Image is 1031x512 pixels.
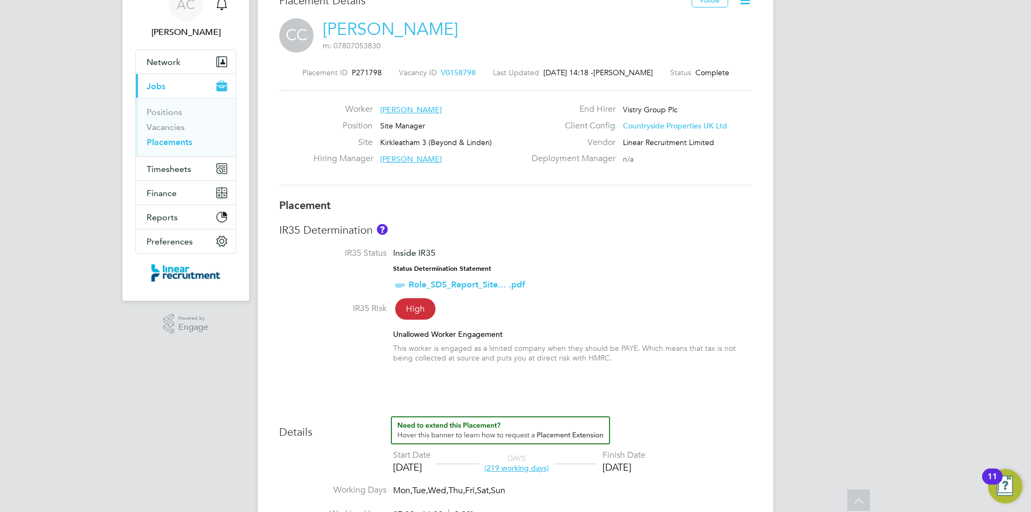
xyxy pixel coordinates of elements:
[314,153,373,164] label: Hiring Manager
[479,453,554,473] div: DAYS
[393,450,431,461] div: Start Date
[412,485,428,496] span: Tue,
[314,104,373,115] label: Worker
[135,26,236,39] span: Anneliese Clifton
[136,98,236,156] div: Jobs
[147,57,180,67] span: Network
[493,68,539,77] label: Last Updated
[151,264,220,282] img: linearrecruitment-logo-retina.png
[279,485,387,496] label: Working Days
[279,248,387,259] label: IR35 Status
[525,104,615,115] label: End Hirer
[135,264,236,282] a: Go to home page
[428,485,448,496] span: Wed,
[623,121,727,131] span: Countryside Properties UK Ltd
[136,205,236,229] button: Reports
[136,74,236,98] button: Jobs
[163,314,209,334] a: Powered byEngage
[602,450,645,461] div: Finish Date
[623,154,634,164] span: n/a
[465,485,477,496] span: Fri,
[393,329,752,339] div: Unallowed Worker Engagement
[136,229,236,253] button: Preferences
[448,485,465,496] span: Thu,
[670,68,691,77] label: Status
[399,68,437,77] label: Vacancy ID
[393,461,431,473] div: [DATE]
[393,248,435,258] span: Inside IR35
[988,477,997,491] div: 11
[477,485,491,496] span: Sat,
[380,154,442,164] span: [PERSON_NAME]
[380,138,492,147] span: Kirkleatham 3 (Beyond & Linden)
[352,68,382,77] span: P271798
[623,105,678,114] span: Vistry Group Plc
[602,461,645,473] div: [DATE]
[279,303,387,314] label: IR35 Risk
[323,41,381,51] span: m: 07807053830
[525,153,615,164] label: Deployment Manager
[988,469,1022,503] button: Open Resource Center, 11 new notifications
[178,314,208,323] span: Powered by
[147,122,185,132] a: Vacancies
[147,212,178,222] span: Reports
[593,68,653,77] span: [PERSON_NAME]
[525,120,615,132] label: Client Config
[409,279,525,290] a: Role_SDS_Report_Site... .pdf
[147,188,177,198] span: Finance
[380,105,442,114] span: [PERSON_NAME]
[279,199,331,212] b: Placement
[377,224,388,235] button: About IR35
[323,19,458,40] a: [PERSON_NAME]
[178,323,208,332] span: Engage
[623,138,714,147] span: Linear Recruitment Limited
[147,107,182,117] a: Positions
[393,485,412,496] span: Mon,
[543,68,593,77] span: [DATE] 14:18 -
[395,298,435,320] span: High
[279,416,752,439] h3: Details
[391,416,610,444] button: How to extend a Placement?
[484,463,549,473] span: (219 working days)
[393,265,491,272] strong: Status Determination Statement
[279,223,752,237] h3: IR35 Determination
[491,485,505,496] span: Sun
[302,68,347,77] label: Placement ID
[147,164,191,174] span: Timesheets
[525,137,615,148] label: Vendor
[695,68,729,77] span: Complete
[147,236,193,247] span: Preferences
[380,121,425,131] span: Site Manager
[314,137,373,148] label: Site
[136,50,236,74] button: Network
[393,343,752,363] div: This worker is engaged as a limited company when they should be PAYE. Which means that tax is not...
[147,137,192,147] a: Placements
[441,68,476,77] span: V0158798
[136,181,236,205] button: Finance
[279,18,314,53] span: CC
[136,157,236,181] button: Timesheets
[147,81,165,91] span: Jobs
[314,120,373,132] label: Position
